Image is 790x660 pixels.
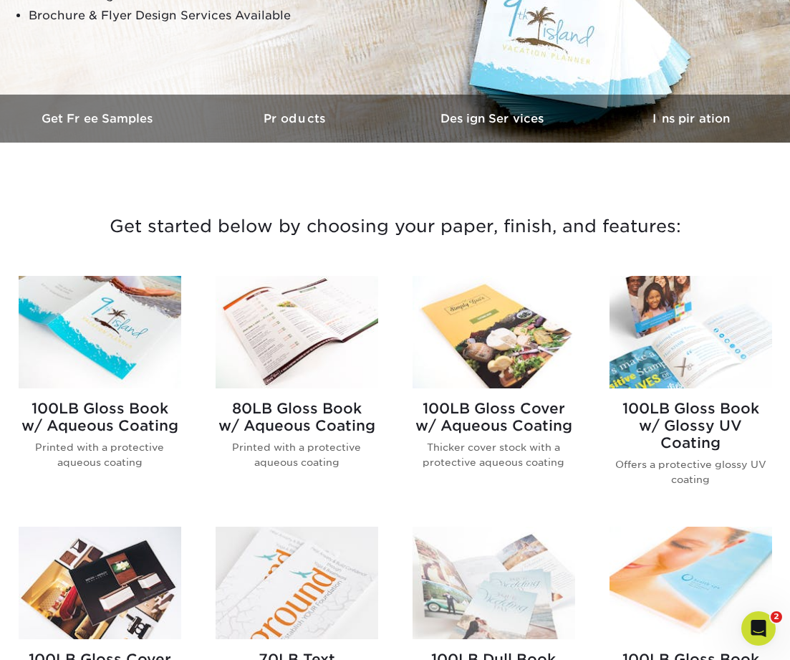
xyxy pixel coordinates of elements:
[413,276,575,388] img: 100LB Gloss Cover<br/>w/ Aqueous Coating Brochures & Flyers
[610,457,772,487] p: Offers a protective glossy UV coating
[216,440,378,469] p: Printed with a protective aqueous coating
[413,440,575,469] p: Thicker cover stock with a protective aqueous coating
[29,6,375,26] li: Brochure & Flyer Design Services Available
[610,276,772,388] img: 100LB Gloss Book<br/>w/ Glossy UV Coating Brochures & Flyers
[395,95,593,143] a: Design Services
[413,527,575,639] img: 100LB Dull Book<br/>w/ Satin Coating Brochures & Flyers
[610,276,772,510] a: 100LB Gloss Book<br/>w/ Glossy UV Coating Brochures & Flyers 100LB Gloss Bookw/ Glossy UV Coating...
[11,194,779,259] h3: Get started below by choosing your paper, finish, and features:
[610,400,772,451] h2: 100LB Gloss Book w/ Glossy UV Coating
[395,112,593,125] h3: Design Services
[19,276,181,510] a: 100LB Gloss Book<br/>w/ Aqueous Coating Brochures & Flyers 100LB Gloss Bookw/ Aqueous Coating Pri...
[19,276,181,388] img: 100LB Gloss Book<br/>w/ Aqueous Coating Brochures & Flyers
[413,400,575,434] h2: 100LB Gloss Cover w/ Aqueous Coating
[592,95,790,143] a: Inspiration
[216,527,378,639] img: 70LB Text<br/>Premium Uncoated Brochures & Flyers
[592,112,790,125] h3: Inspiration
[19,440,181,469] p: Printed with a protective aqueous coating
[19,400,181,434] h2: 100LB Gloss Book w/ Aqueous Coating
[216,276,378,388] img: 80LB Gloss Book<br/>w/ Aqueous Coating Brochures & Flyers
[741,611,776,646] iframe: Intercom live chat
[216,276,378,510] a: 80LB Gloss Book<br/>w/ Aqueous Coating Brochures & Flyers 80LB Gloss Bookw/ Aqueous Coating Print...
[216,400,378,434] h2: 80LB Gloss Book w/ Aqueous Coating
[198,95,395,143] a: Products
[413,276,575,510] a: 100LB Gloss Cover<br/>w/ Aqueous Coating Brochures & Flyers 100LB Gloss Coverw/ Aqueous Coating T...
[198,112,395,125] h3: Products
[771,611,782,623] span: 2
[610,527,772,639] img: 100LB Gloss Book<br/>w/ Satin Coating Brochures & Flyers
[19,527,181,639] img: 100LB Gloss Cover<br/>w/ Satin Coating Brochures & Flyers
